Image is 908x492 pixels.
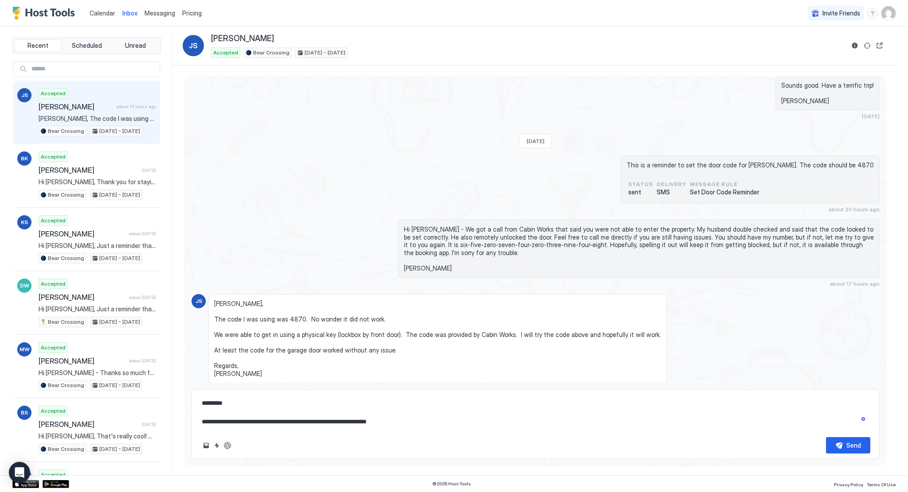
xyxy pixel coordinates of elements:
span: Set Door Code Reminder [690,188,759,196]
span: SMS [657,188,686,196]
span: Accepted [41,471,66,479]
button: Unread [112,39,159,52]
button: ChatGPT Auto Reply [222,440,233,451]
span: Terms Of Use [867,482,896,487]
span: Bear Crossing [48,191,84,199]
span: MW [20,345,30,353]
span: Bear Crossing [48,318,84,326]
button: Recent [15,39,62,52]
span: [DATE] - [DATE] [99,381,140,389]
div: User profile [881,6,896,20]
span: © 2025 Host Tools [432,481,471,487]
a: Calendar [90,8,115,18]
span: [PERSON_NAME] [39,229,125,238]
span: Delivery [657,180,686,188]
span: Accepted [41,217,66,225]
a: Inbox [122,8,137,18]
textarea: To enrich screen reader interactions, please activate Accessibility in Grammarly extension settings [201,395,870,430]
span: Scheduled [72,42,102,50]
span: [DATE] - [DATE] [99,318,140,326]
span: [DATE] [527,138,544,144]
span: Bear Crossing [48,445,84,453]
span: This is a reminder to set the door code for [PERSON_NAME]. The code should be 4870 [626,161,874,169]
input: Input Field [28,62,160,77]
a: Google Play Store [43,480,69,488]
span: Privacy Policy [834,482,863,487]
div: tab-group [12,37,161,54]
span: Accepted [41,344,66,352]
span: Hi [PERSON_NAME] - We got a call from Cabin Works that said you were not able to enter the proper... [404,225,874,272]
span: BS [21,409,28,417]
span: about 20 hours ago [829,206,880,213]
span: Bear Crossing [48,127,84,135]
span: KS [21,218,28,226]
span: Bear Crossing [48,254,84,262]
span: DW [20,282,29,290]
a: App Store [12,480,39,488]
span: Accepted [213,49,238,57]
div: menu [867,8,878,19]
span: Bear Crossing [253,49,290,57]
span: Hi [PERSON_NAME], Just a reminder that your check-out is [DATE] at 10AM. Before you check out, pl... [39,242,156,250]
span: [PERSON_NAME] [211,34,274,44]
button: Quick reply [211,440,222,451]
button: Sync reservation [862,40,873,51]
span: Calendar [90,9,115,17]
span: about [DATE] [129,294,156,300]
span: Accepted [41,89,66,97]
span: Hi [PERSON_NAME], Just a reminder that your check-out is [DATE] at 10AM. Before you check out, pl... [39,305,156,313]
span: Recent [27,42,48,50]
span: about 14 hours ago [117,104,156,109]
span: sent [628,188,653,196]
span: Message Rule [690,180,759,188]
span: [PERSON_NAME] [39,356,125,365]
div: Send [846,441,861,450]
span: [PERSON_NAME] [39,420,138,429]
button: Scheduled [63,39,110,52]
span: [PERSON_NAME], The code I was using was 4870. No wonder it did not work. We were able to get in u... [214,300,661,377]
span: Unread [125,42,146,50]
span: Hi [PERSON_NAME], Sounds good. Have a terrific trip! [PERSON_NAME] [781,66,874,105]
span: Hi [PERSON_NAME] - Thanks so much for staying with us. Hope you had a great stay. [PERSON_NAME] [39,369,156,377]
span: Hi [PERSON_NAME], Thank you for staying! I’m glad you enjoyed your time. Safe travels home, and I... [39,178,156,186]
button: Upload image [201,440,211,451]
span: [DATE] - [DATE] [99,191,140,199]
span: Accepted [41,407,66,415]
span: JS [196,297,202,305]
span: [PERSON_NAME] [39,166,138,174]
span: BK [21,155,28,163]
button: Send [826,437,870,453]
span: JS [189,40,198,51]
span: [PERSON_NAME], The code I was using was 4870. No wonder it did not work. We were able to get in u... [39,115,156,123]
span: [DATE] - [DATE] [99,127,140,135]
a: Privacy Policy [834,479,863,488]
span: Accepted [41,280,66,288]
span: JS [21,91,28,99]
span: Inbox [122,9,137,17]
span: Bear Crossing [48,381,84,389]
span: status [628,180,653,188]
span: [DATE] - [DATE] [305,49,345,57]
span: Accepted [41,153,66,161]
span: [DATE] - [DATE] [99,254,140,262]
button: Open reservation [874,40,885,51]
a: Messaging [145,8,175,18]
a: Terms Of Use [867,479,896,488]
span: [PERSON_NAME] [39,293,125,302]
span: about [DATE] [129,358,156,364]
span: about [DATE] [129,231,156,236]
span: Invite Friends [822,9,860,17]
span: Messaging [145,9,175,17]
span: [DATE] [142,422,156,427]
button: Reservation information [849,40,860,51]
span: about 17 hours ago [830,280,880,287]
span: [DATE] [142,167,156,173]
a: Host Tools Logo [12,7,79,20]
span: Pricing [182,9,202,17]
div: Open Intercom Messenger [9,462,30,483]
span: Hi [PERSON_NAME], That's really cool! We've never seen a bear up there, but we know they are arou... [39,432,156,440]
span: [PERSON_NAME] [39,102,113,111]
